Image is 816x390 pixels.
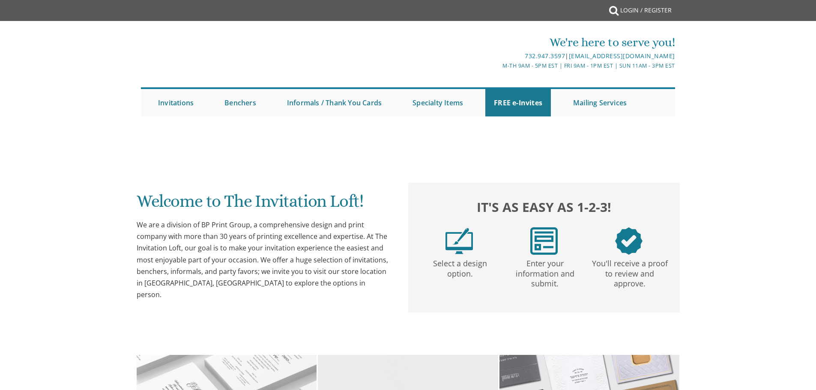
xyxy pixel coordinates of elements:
a: Invitations [149,89,202,116]
a: FREE e-Invites [485,89,551,116]
div: M-Th 9am - 5pm EST | Fri 9am - 1pm EST | Sun 11am - 3pm EST [320,61,675,70]
a: [EMAIL_ADDRESS][DOMAIN_NAME] [569,52,675,60]
a: Specialty Items [404,89,472,116]
img: step1.png [445,227,473,255]
p: Select a design option. [419,255,501,279]
img: step3.png [615,227,643,255]
img: step2.png [530,227,558,255]
div: We're here to serve you! [320,34,675,51]
h2: It's as easy as 1-2-3! [417,197,671,217]
a: Benchers [216,89,265,116]
p: You'll receive a proof to review and approve. [589,255,670,289]
p: Enter your information and submit. [504,255,586,289]
div: We are a division of BP Print Group, a comprehensive design and print company with more than 30 y... [137,219,391,301]
a: Informals / Thank You Cards [278,89,390,116]
h1: Welcome to The Invitation Loft! [137,192,391,217]
a: 732.947.3597 [525,52,565,60]
a: Mailing Services [565,89,635,116]
div: | [320,51,675,61]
